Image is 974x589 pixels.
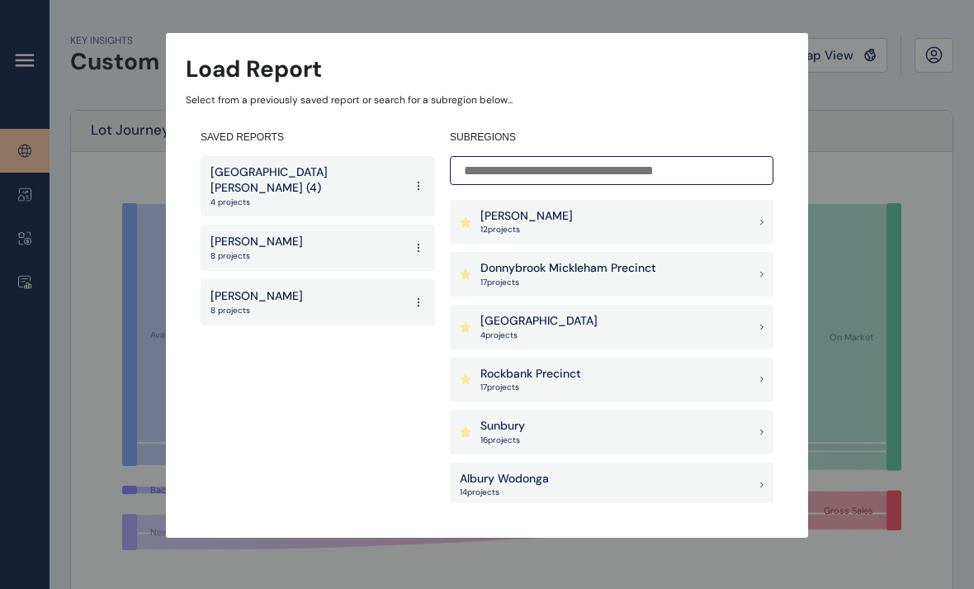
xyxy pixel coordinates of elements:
p: 17 project s [480,277,656,288]
p: [PERSON_NAME] [480,208,573,225]
h4: SAVED REPORTS [201,131,435,145]
p: [PERSON_NAME] [210,234,303,250]
p: Donnybrook Mickleham Precinct [480,260,656,277]
p: 4 projects [210,197,404,208]
p: Select from a previously saved report or search for a subregion below... [186,93,788,107]
h3: Load Report [186,53,322,85]
p: 4 project s [480,330,598,341]
p: Rockbank Precinct [480,366,581,382]
p: [GEOGRAPHIC_DATA][PERSON_NAME] (4) [210,164,404,197]
p: Albury Wodonga [460,471,549,487]
p: [PERSON_NAME] [210,288,303,305]
p: 8 projects [210,250,303,262]
p: 16 project s [480,435,525,446]
p: 8 projects [210,305,303,316]
p: [GEOGRAPHIC_DATA] [480,313,598,330]
p: Sunbury [480,418,525,435]
p: 12 project s [480,224,573,235]
p: 17 project s [480,382,581,393]
h4: SUBREGIONS [450,131,773,145]
p: 14 project s [460,487,549,498]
